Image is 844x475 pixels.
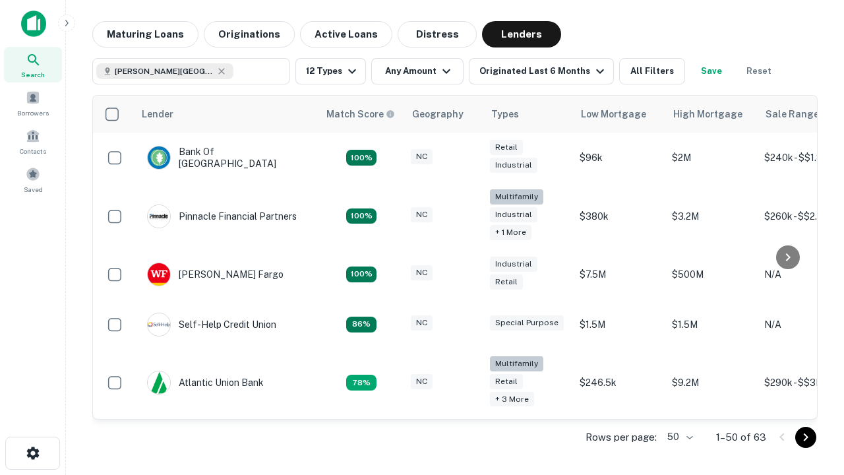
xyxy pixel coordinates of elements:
[411,265,433,280] div: NC
[483,96,573,133] th: Types
[411,149,433,164] div: NC
[482,21,561,47] button: Lenders
[479,63,608,79] div: Originated Last 6 Months
[21,69,45,80] span: Search
[469,58,614,84] button: Originated Last 6 Months
[690,58,733,84] button: Save your search to get updates of matches that match your search criteria.
[490,374,523,389] div: Retail
[295,58,366,84] button: 12 Types
[778,327,844,391] iframe: Chat Widget
[147,371,264,395] div: Atlantic Union Bank
[573,183,665,249] td: $380k
[490,257,537,272] div: Industrial
[490,356,543,371] div: Multifamily
[148,263,170,286] img: picture
[318,96,404,133] th: Capitalize uses an advanced AI algorithm to match your search with the best lender. The match sco...
[24,184,43,195] span: Saved
[20,146,46,156] span: Contacts
[346,267,377,282] div: Matching Properties: 14, hasApolloMatch: undefined
[665,183,758,249] td: $3.2M
[346,208,377,224] div: Matching Properties: 23, hasApolloMatch: undefined
[371,58,464,84] button: Any Amount
[738,58,780,84] button: Reset
[491,106,519,122] div: Types
[665,350,758,416] td: $9.2M
[21,11,46,37] img: capitalize-icon.png
[326,107,395,121] div: Capitalize uses an advanced AI algorithm to match your search with the best lender. The match sco...
[4,162,62,197] a: Saved
[586,429,657,445] p: Rows per page:
[490,225,531,240] div: + 1 more
[411,374,433,389] div: NC
[665,96,758,133] th: High Mortgage
[148,146,170,169] img: picture
[147,205,297,228] div: Pinnacle Financial Partners
[490,189,543,205] div: Multifamily
[142,106,173,122] div: Lender
[716,429,766,445] p: 1–50 of 63
[490,274,523,290] div: Retail
[300,21,392,47] button: Active Loans
[4,123,62,159] a: Contacts
[766,106,819,122] div: Sale Range
[573,350,665,416] td: $246.5k
[326,107,392,121] h6: Match Score
[673,106,742,122] div: High Mortgage
[148,205,170,228] img: picture
[490,207,537,222] div: Industrial
[204,21,295,47] button: Originations
[665,249,758,300] td: $500M
[346,317,377,332] div: Matching Properties: 11, hasApolloMatch: undefined
[17,108,49,118] span: Borrowers
[490,392,534,407] div: + 3 more
[412,106,464,122] div: Geography
[404,96,483,133] th: Geography
[398,21,477,47] button: Distress
[411,315,433,331] div: NC
[573,96,665,133] th: Low Mortgage
[346,150,377,166] div: Matching Properties: 14, hasApolloMatch: undefined
[148,371,170,394] img: picture
[115,65,214,77] span: [PERSON_NAME][GEOGRAPHIC_DATA], [GEOGRAPHIC_DATA]
[619,58,685,84] button: All Filters
[662,427,695,447] div: 50
[147,313,276,336] div: Self-help Credit Union
[92,21,198,47] button: Maturing Loans
[4,85,62,121] a: Borrowers
[147,146,305,170] div: Bank Of [GEOGRAPHIC_DATA]
[148,313,170,336] img: picture
[795,427,816,448] button: Go to next page
[573,133,665,183] td: $96k
[665,133,758,183] td: $2M
[346,375,377,391] div: Matching Properties: 10, hasApolloMatch: undefined
[4,47,62,82] a: Search
[490,315,564,331] div: Special Purpose
[134,96,318,133] th: Lender
[411,207,433,222] div: NC
[581,106,646,122] div: Low Mortgage
[147,263,284,286] div: [PERSON_NAME] Fargo
[573,249,665,300] td: $7.5M
[490,140,523,155] div: Retail
[665,300,758,350] td: $1.5M
[490,158,537,173] div: Industrial
[573,300,665,350] td: $1.5M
